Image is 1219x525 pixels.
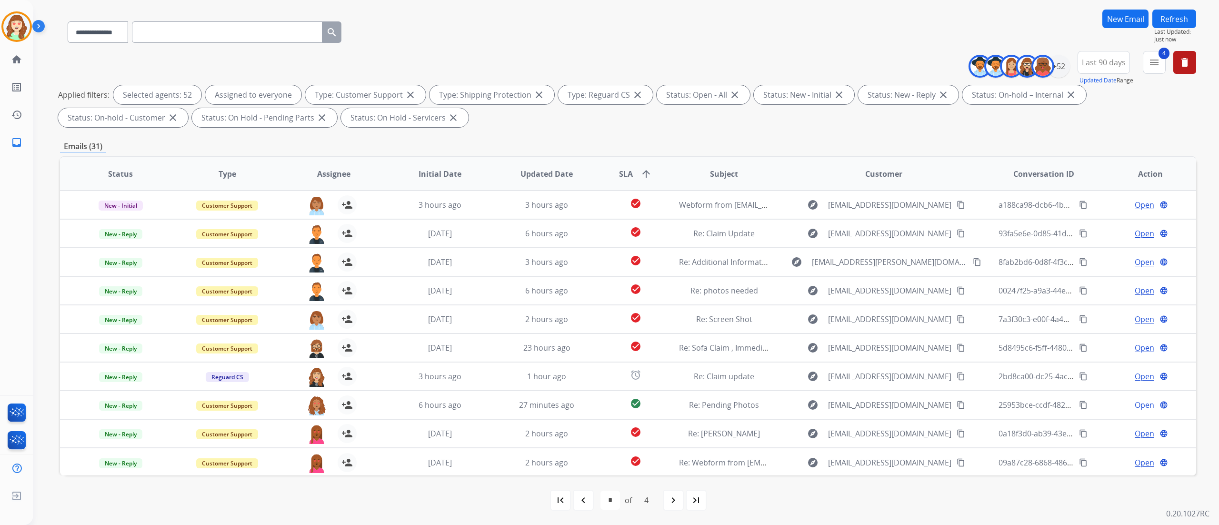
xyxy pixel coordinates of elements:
mat-icon: content_copy [1079,372,1088,381]
span: Customer [865,168,902,180]
span: New - Initial [99,201,143,211]
span: 2bd8ca00-dc25-4acd-84fa-75225e56fda9 [999,371,1142,382]
mat-icon: close [632,89,643,101]
mat-icon: inbox [11,137,22,148]
span: Open [1135,228,1154,239]
mat-icon: menu [1149,57,1160,68]
mat-icon: person_add [341,285,353,296]
span: Re: Webform from [EMAIL_ADDRESS][DOMAIN_NAME] on [DATE] [679,457,908,468]
mat-icon: explore [807,428,819,439]
div: 4 [637,491,656,510]
img: agent-avatar [307,453,326,473]
img: agent-avatar [307,367,326,387]
mat-icon: content_copy [957,201,965,209]
span: [DATE] [428,228,452,239]
mat-icon: close [448,112,459,123]
span: Customer Support [196,258,258,268]
mat-icon: language [1159,286,1168,295]
mat-icon: close [833,89,845,101]
button: New Email [1102,10,1149,28]
span: 5d8495c6-f5ff-4480-9df5-2644e23cb3e7 [999,343,1139,353]
div: +52 [1047,55,1070,78]
span: Re: Claim update [694,371,754,382]
span: New - Reply [99,315,142,325]
mat-icon: close [729,89,740,101]
span: Open [1135,399,1154,411]
mat-icon: content_copy [1079,458,1088,467]
mat-icon: language [1159,229,1168,238]
mat-icon: check_circle [630,398,641,409]
span: 2 hours ago [525,428,568,439]
span: Assignee [317,168,350,180]
span: 4 [1159,48,1169,59]
mat-icon: language [1159,372,1168,381]
span: a188ca98-dcb6-4be4-893d-b5a0af43eb6e [999,200,1145,210]
mat-icon: first_page [555,495,566,506]
mat-icon: check_circle [630,255,641,266]
mat-icon: check_circle [630,283,641,295]
span: [DATE] [428,343,452,353]
mat-icon: content_copy [973,258,981,266]
p: Applied filters: [58,89,110,101]
mat-icon: explore [791,256,802,268]
button: Last 90 days [1078,51,1130,74]
div: Type: Reguard CS [558,85,653,104]
p: Emails (31) [60,141,106,152]
mat-icon: explore [807,457,819,468]
p: 0.20.1027RC [1166,508,1209,519]
mat-icon: content_copy [1079,258,1088,266]
span: Last Updated: [1154,28,1196,36]
mat-icon: content_copy [1079,401,1088,409]
span: 8fab2bd6-0d8f-4f3c-b1b4-f192e60a5860 [999,257,1140,267]
span: [DATE] [428,457,452,468]
mat-icon: close [405,89,416,101]
mat-icon: check_circle [630,341,641,352]
mat-icon: search [326,27,338,38]
mat-icon: language [1159,401,1168,409]
span: 3 hours ago [525,200,568,210]
mat-icon: check_circle [630,198,641,209]
span: New - Reply [99,429,142,439]
mat-icon: content_copy [957,372,965,381]
span: Range [1079,76,1133,84]
span: Open [1135,371,1154,382]
div: Type: Customer Support [305,85,426,104]
img: agent-avatar [307,424,326,444]
span: [EMAIL_ADDRESS][DOMAIN_NAME] [828,371,951,382]
div: Type: Shipping Protection [430,85,554,104]
img: avatar [3,13,30,40]
mat-icon: content_copy [957,229,965,238]
mat-icon: navigate_next [668,495,679,506]
mat-icon: close [1065,89,1077,101]
button: 4 [1143,51,1166,74]
span: 0a18f3d0-ab39-43ea-a976-4f9c340c7551 [999,428,1141,439]
span: 23 hours ago [523,343,570,353]
mat-icon: person_add [341,457,353,468]
span: 3 hours ago [525,257,568,267]
img: agent-avatar [307,252,326,273]
mat-icon: explore [807,399,819,411]
span: New - Reply [99,286,142,296]
span: New - Reply [99,401,142,411]
span: [DATE] [428,257,452,267]
span: 6 hours ago [419,400,461,410]
span: Conversation ID [1013,168,1074,180]
span: [DATE] [428,314,452,324]
div: Status: Open - All [657,85,750,104]
span: 09a87c28-6868-486a-913c-a6a9514e2686 [999,457,1144,468]
span: 2 hours ago [525,314,568,324]
span: [EMAIL_ADDRESS][DOMAIN_NAME] [828,428,951,439]
span: Last 90 days [1082,61,1126,64]
mat-icon: last_page [690,495,702,506]
span: 2 hours ago [525,457,568,468]
mat-icon: language [1159,315,1168,323]
mat-icon: close [167,112,179,123]
mat-icon: person_add [341,228,353,239]
mat-icon: check_circle [630,226,641,238]
span: Customer Support [196,458,258,468]
span: Re: [PERSON_NAME] [688,428,760,439]
mat-icon: content_copy [957,458,965,467]
mat-icon: navigate_before [578,495,589,506]
span: 3 hours ago [419,200,461,210]
span: Reguard CS [206,372,249,382]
